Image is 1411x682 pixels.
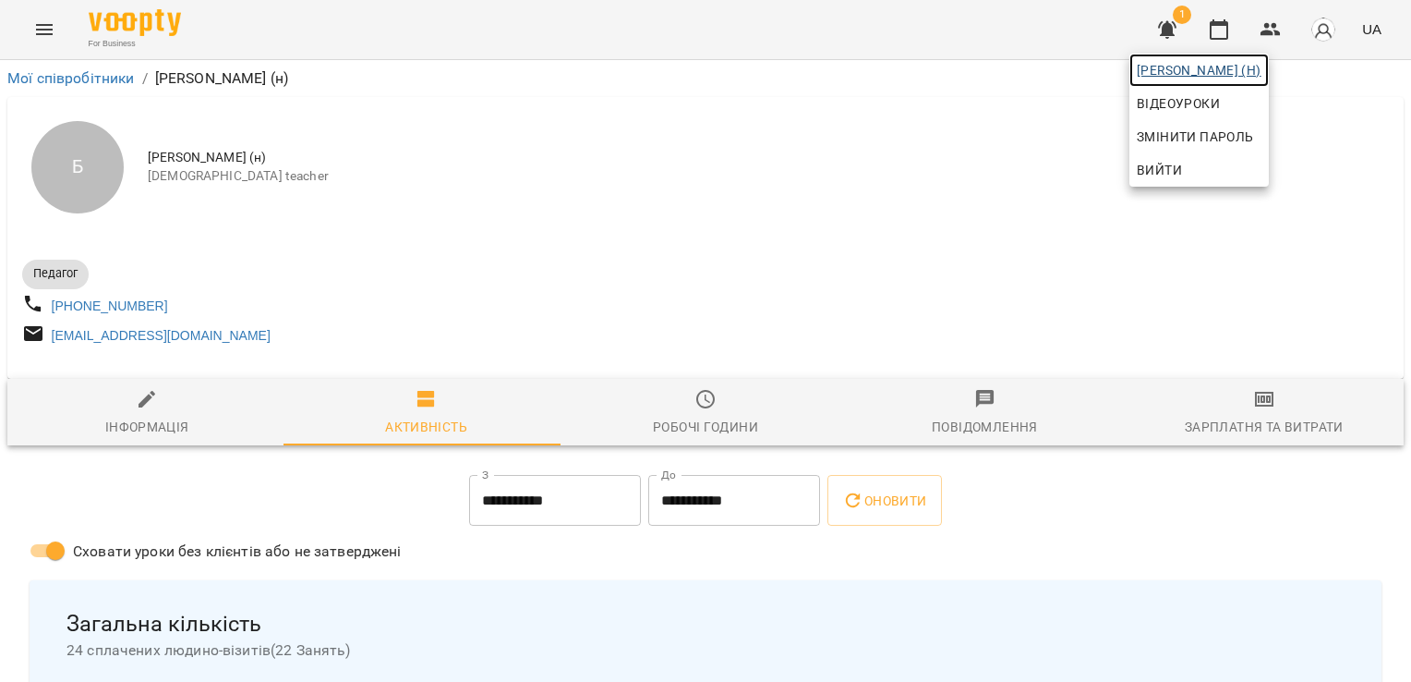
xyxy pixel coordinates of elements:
[1129,120,1269,153] a: Змінити пароль
[1129,87,1227,120] a: Відеоуроки
[1137,159,1182,181] span: Вийти
[1137,126,1261,148] span: Змінити пароль
[1137,92,1220,115] span: Відеоуроки
[1137,59,1261,81] span: [PERSON_NAME] (н)
[1129,54,1269,87] a: [PERSON_NAME] (н)
[1129,153,1269,187] button: Вийти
